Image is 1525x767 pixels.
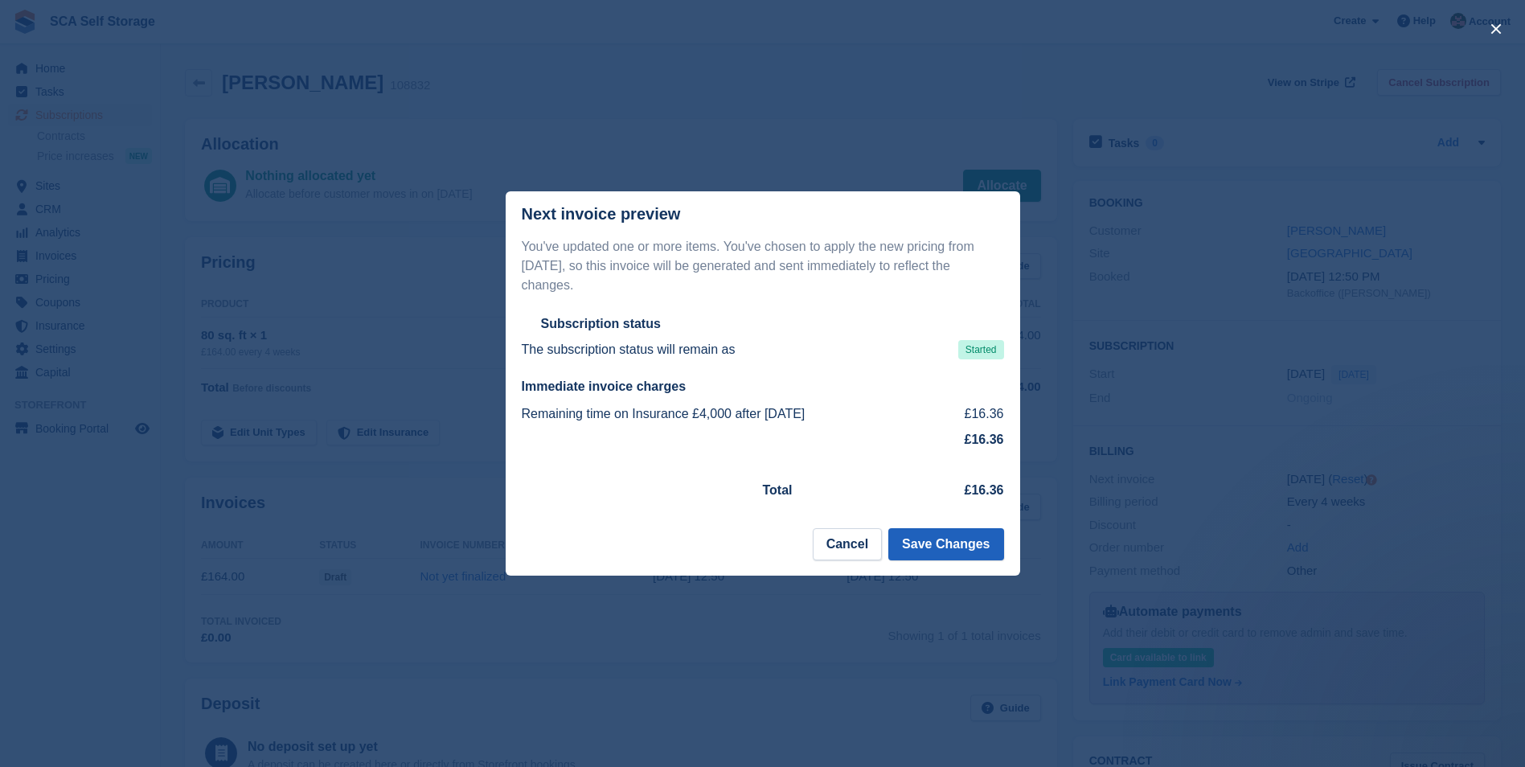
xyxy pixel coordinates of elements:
[945,401,1003,427] td: £16.36
[522,340,736,359] p: The subscription status will remain as
[965,483,1004,497] strong: £16.36
[522,237,1004,295] p: You've updated one or more items. You've chosen to apply the new pricing from [DATE], so this inv...
[522,401,945,427] td: Remaining time on Insurance £4,000 after [DATE]
[965,433,1004,446] strong: £16.36
[522,379,1004,395] h2: Immediate invoice charges
[541,316,661,332] h2: Subscription status
[763,483,793,497] strong: Total
[522,205,681,224] p: Next invoice preview
[958,340,1004,359] span: Started
[813,528,882,560] button: Cancel
[888,528,1003,560] button: Save Changes
[1483,16,1509,42] button: close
